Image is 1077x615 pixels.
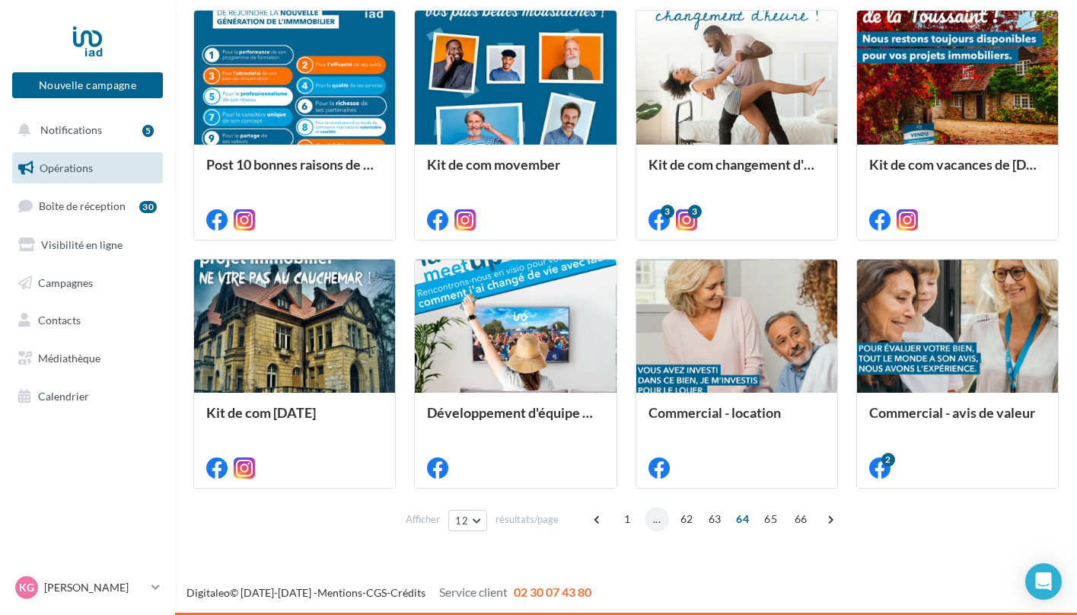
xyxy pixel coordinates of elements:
span: Afficher [406,512,440,527]
div: Kit de com movember [427,157,604,187]
span: Campagnes [38,276,93,288]
div: Commercial - avis de valeur [869,405,1046,435]
div: Développement d'équipe - iad first meet up [427,405,604,435]
span: Calendrier [38,390,89,403]
span: Opérations [40,161,93,174]
button: 12 [448,510,487,531]
a: Crédits [390,586,425,599]
span: Boîte de réception [39,199,126,212]
a: Visibilité en ligne [9,229,166,261]
div: Open Intercom Messenger [1025,563,1062,600]
span: Contacts [38,314,81,327]
div: Kit de com changement d'heure hiver [648,157,825,187]
p: [PERSON_NAME] [44,580,145,595]
a: Opérations [9,152,166,184]
span: KG [19,580,34,595]
button: Nouvelle campagne [12,72,163,98]
span: 12 [455,515,468,527]
a: Médiathèque [9,343,166,374]
span: 64 [730,507,755,531]
a: Boîte de réception30 [9,190,166,222]
button: Notifications 5 [9,114,160,146]
span: Médiathèque [38,352,100,365]
span: 66 [789,507,814,531]
div: 3 [688,205,702,218]
span: 65 [758,507,783,531]
div: 3 [661,205,674,218]
a: Calendrier [9,381,166,413]
div: 5 [142,125,154,137]
span: 63 [703,507,728,531]
span: 1 [615,507,639,531]
a: Digitaleo [186,586,230,599]
span: Service client [439,585,508,599]
span: Notifications [40,123,102,136]
a: Campagnes [9,267,166,299]
div: Kit de com [DATE] [206,405,383,435]
span: ... [645,507,669,531]
div: Commercial - location [648,405,825,435]
a: CGS [366,586,387,599]
a: Contacts [9,304,166,336]
span: 62 [674,507,699,531]
span: © [DATE]-[DATE] - - - [186,586,591,599]
div: 30 [139,201,157,213]
div: 2 [881,453,895,467]
a: Mentions [317,586,362,599]
span: Visibilité en ligne [41,238,123,251]
a: KG [PERSON_NAME] [12,573,163,602]
div: Kit de com vacances de [DATE] [869,157,1046,187]
div: Post 10 bonnes raisons de rejoindre iad_ [206,157,383,187]
span: résultats/page [495,512,559,527]
span: 02 30 07 43 80 [514,585,591,599]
